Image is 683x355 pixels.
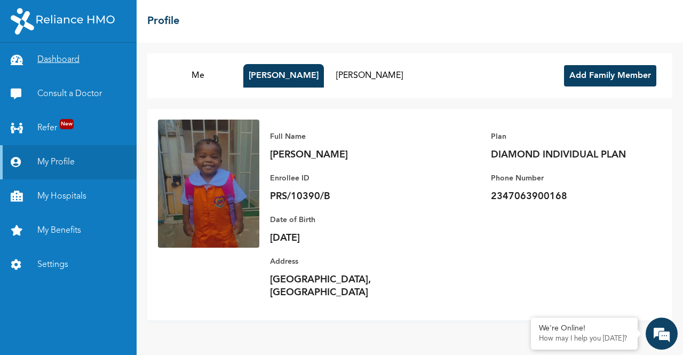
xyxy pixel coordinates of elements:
[105,298,204,332] div: FAQs
[94,255,128,264] a: click here.
[270,172,419,185] p: Enrollee ID
[270,273,419,299] p: [GEOGRAPHIC_DATA], [GEOGRAPHIC_DATA]
[539,335,630,343] p: How may I help you today?
[147,13,179,29] h2: Profile
[21,90,172,114] span: Will there be anything else you would like me to help you with?
[158,120,259,248] img: Enrollee
[60,119,74,129] span: New
[329,64,409,88] button: [PERSON_NAME]
[14,120,179,246] div: 3:20 AM
[72,60,195,74] div: Aliyat
[270,214,419,226] p: Date of Birth
[491,172,640,185] p: Phone Number
[270,190,419,203] p: PRS/10390/B
[539,324,630,333] div: We're Online!
[564,65,656,86] button: Add Family Member
[175,5,201,31] div: Minimize live chat window
[11,8,115,35] img: RelianceHMO's Logo
[24,231,185,293] div: Your chat session has ended. If you wish to continue the conversation from where you left,
[5,317,105,325] span: Conversation
[270,130,419,143] p: Full Name
[491,190,640,203] p: 2347063900168
[243,64,324,88] button: [PERSON_NAME]
[270,232,419,244] p: [DATE]
[65,280,144,289] a: Email this transcript
[270,255,419,268] p: Address
[12,59,28,75] div: Navigation go back
[491,148,640,161] p: DIAMOND INDIVIDUAL PLAN
[491,130,640,143] p: Plan
[270,148,419,161] p: [PERSON_NAME]
[158,64,238,88] button: Me
[14,86,179,118] div: 3:12 AM
[21,124,172,242] span: Hi! I noticed you have been away for a while which is understandable. I will be temporarily resol...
